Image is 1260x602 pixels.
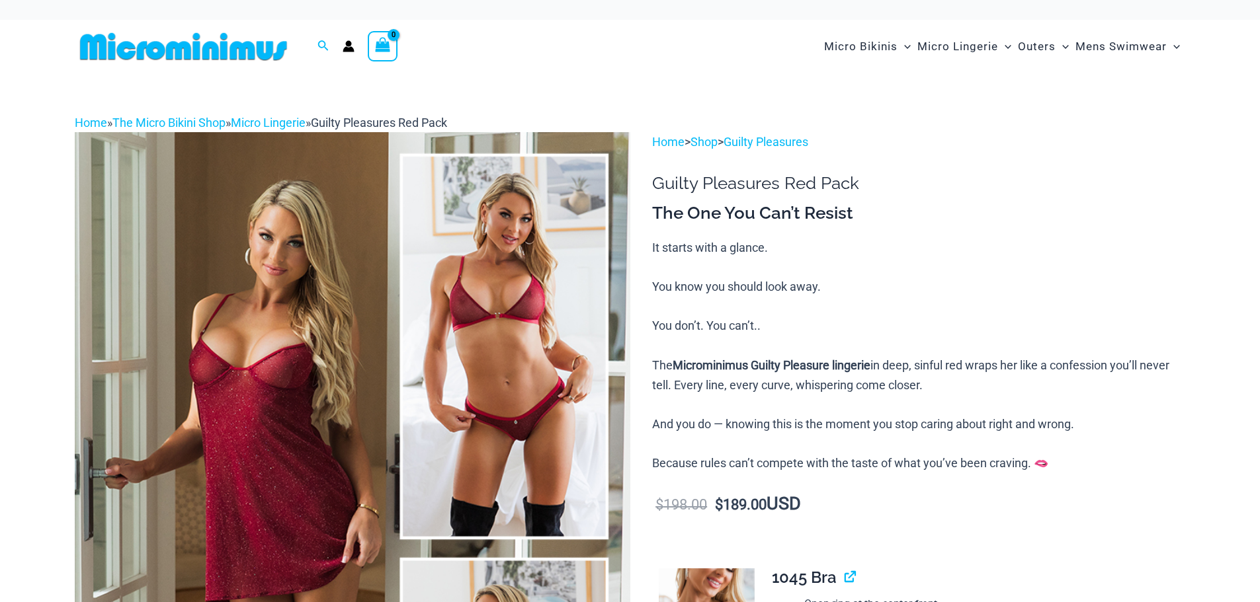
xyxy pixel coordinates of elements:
[914,26,1015,67] a: Micro LingerieMenu ToggleMenu Toggle
[898,30,911,63] span: Menu Toggle
[231,116,306,130] a: Micro Lingerie
[75,116,107,130] a: Home
[772,568,837,587] span: 1045 Bra
[715,496,723,513] span: $
[75,32,292,61] img: MM SHOP LOGO FLAT
[652,135,685,149] a: Home
[819,24,1186,69] nav: Site Navigation
[112,116,226,130] a: The Micro Bikini Shop
[673,358,870,372] b: Microminimus Guilty Pleasure lingerie
[652,202,1185,225] h3: The One You Can’t Resist
[1072,26,1183,67] a: Mens SwimwearMenu ToggleMenu Toggle
[1056,30,1069,63] span: Menu Toggle
[917,30,998,63] span: Micro Lingerie
[317,38,329,55] a: Search icon link
[75,116,447,130] span: » » »
[724,135,808,149] a: Guilty Pleasures
[368,31,398,61] a: View Shopping Cart, empty
[998,30,1011,63] span: Menu Toggle
[691,135,718,149] a: Shop
[1015,26,1072,67] a: OutersMenu ToggleMenu Toggle
[1167,30,1180,63] span: Menu Toggle
[655,496,707,513] bdi: 198.00
[1075,30,1167,63] span: Mens Swimwear
[715,496,767,513] bdi: 189.00
[343,40,355,52] a: Account icon link
[655,496,663,513] span: $
[652,494,1185,515] p: USD
[652,173,1185,194] h1: Guilty Pleasures Red Pack
[311,116,447,130] span: Guilty Pleasures Red Pack
[824,30,898,63] span: Micro Bikinis
[652,132,1185,152] p: > >
[821,26,914,67] a: Micro BikinisMenu ToggleMenu Toggle
[1018,30,1056,63] span: Outers
[652,238,1185,473] p: It starts with a glance. You know you should look away. You don’t. You can’t.. The in deep, sinfu...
